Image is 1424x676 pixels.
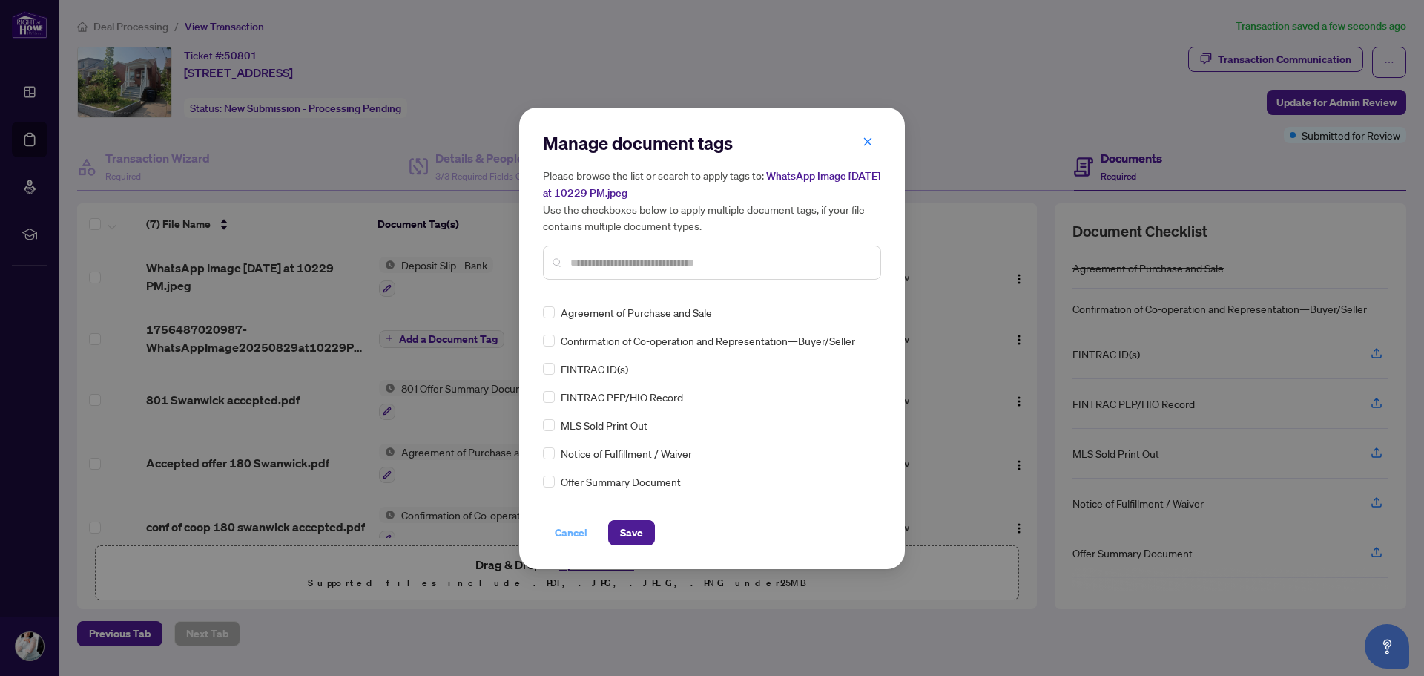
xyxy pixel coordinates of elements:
span: Cancel [555,521,587,545]
span: Agreement of Purchase and Sale [561,304,712,321]
span: Offer Summary Document [561,473,681,490]
span: Save [620,521,643,545]
span: FINTRAC PEP/HIO Record [561,389,683,405]
h2: Manage document tags [543,131,881,155]
span: close [863,137,873,147]
span: WhatsApp Image [DATE] at 10229 PM.jpeg [543,169,880,200]
span: Confirmation of Co-operation and Representation—Buyer/Seller [561,332,855,349]
span: FINTRAC ID(s) [561,361,628,377]
span: MLS Sold Print Out [561,417,647,433]
button: Open asap [1365,624,1409,669]
span: Notice of Fulfillment / Waiver [561,445,692,462]
button: Save [608,520,655,545]
button: Cancel [543,520,599,545]
h5: Please browse the list or search to apply tags to: Use the checkboxes below to apply multiple doc... [543,167,881,234]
